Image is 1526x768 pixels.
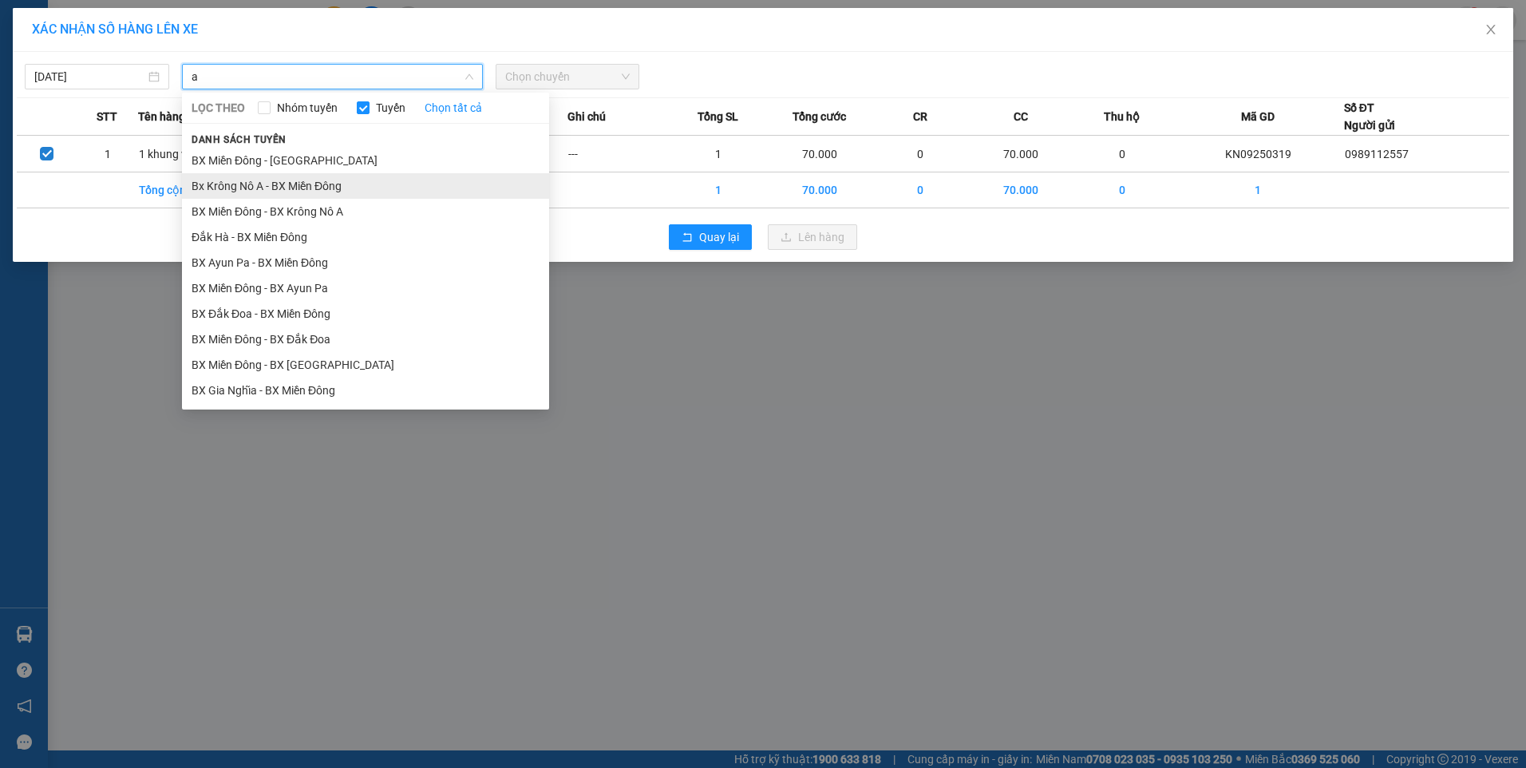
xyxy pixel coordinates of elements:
td: 0 [1072,136,1172,172]
span: Tên hàng [138,108,185,125]
td: --- [567,136,668,172]
span: CR [913,108,927,125]
span: LỌC THEO [192,99,245,117]
td: 70.000 [971,172,1071,208]
span: Tuyến [370,99,412,117]
span: STT [97,108,117,125]
td: 1 [668,172,769,208]
td: 70.000 [769,172,870,208]
td: 70.000 [769,136,870,172]
span: Mã GD [1241,108,1275,125]
li: BX Ayun Pa - BX Miền Đông [182,250,549,275]
input: 12/09/2025 [34,68,145,85]
div: Số ĐT Người gửi [1344,99,1395,134]
li: BX Miền Đông - BX Ayun Pa [182,275,549,301]
td: 1 khung võng [138,136,239,172]
span: CC [1014,108,1028,125]
li: Bx Krông Nô A - BX Miền Đông [182,173,549,199]
span: 0989112557 [1345,148,1409,160]
li: BX Miền Đông - BX Krông Nô A [182,199,549,224]
td: KN09250319 [1172,136,1344,172]
span: Thu hộ [1104,108,1140,125]
span: down [465,72,474,81]
td: 70.000 [971,136,1071,172]
td: 0 [1072,172,1172,208]
td: 1 [1172,172,1344,208]
span: Ghi chú [567,108,606,125]
td: 1 [77,136,138,172]
li: BX Miền Đông - BX Đắk Đoa [182,327,549,352]
button: uploadLên hàng [768,224,857,250]
li: BX Gia Nghĩa - BX Miền Đông [182,378,549,403]
li: BX Miền Đông - [GEOGRAPHIC_DATA] [182,148,549,173]
li: BX Đắk Đoa - BX Miền Đông [182,301,549,327]
li: BX Miền Đông - BX [GEOGRAPHIC_DATA] [182,352,549,378]
span: Tổng SL [698,108,738,125]
td: 0 [870,172,971,208]
td: 1 [668,136,769,172]
span: close [1484,23,1497,36]
span: Chọn chuyến [505,65,631,89]
span: Quay lại [699,228,739,246]
span: rollback [682,232,693,244]
a: Chọn tất cả [425,99,482,117]
span: Danh sách tuyến [182,133,296,147]
button: rollbackQuay lại [669,224,752,250]
span: XÁC NHẬN SỐ HÀNG LÊN XE [32,22,198,37]
span: Tổng cước [793,108,846,125]
button: Close [1469,8,1513,53]
span: Nhóm tuyến [271,99,344,117]
td: 0 [870,136,971,172]
li: Đắk Hà - BX Miền Đông [182,224,549,250]
td: Tổng cộng [138,172,239,208]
